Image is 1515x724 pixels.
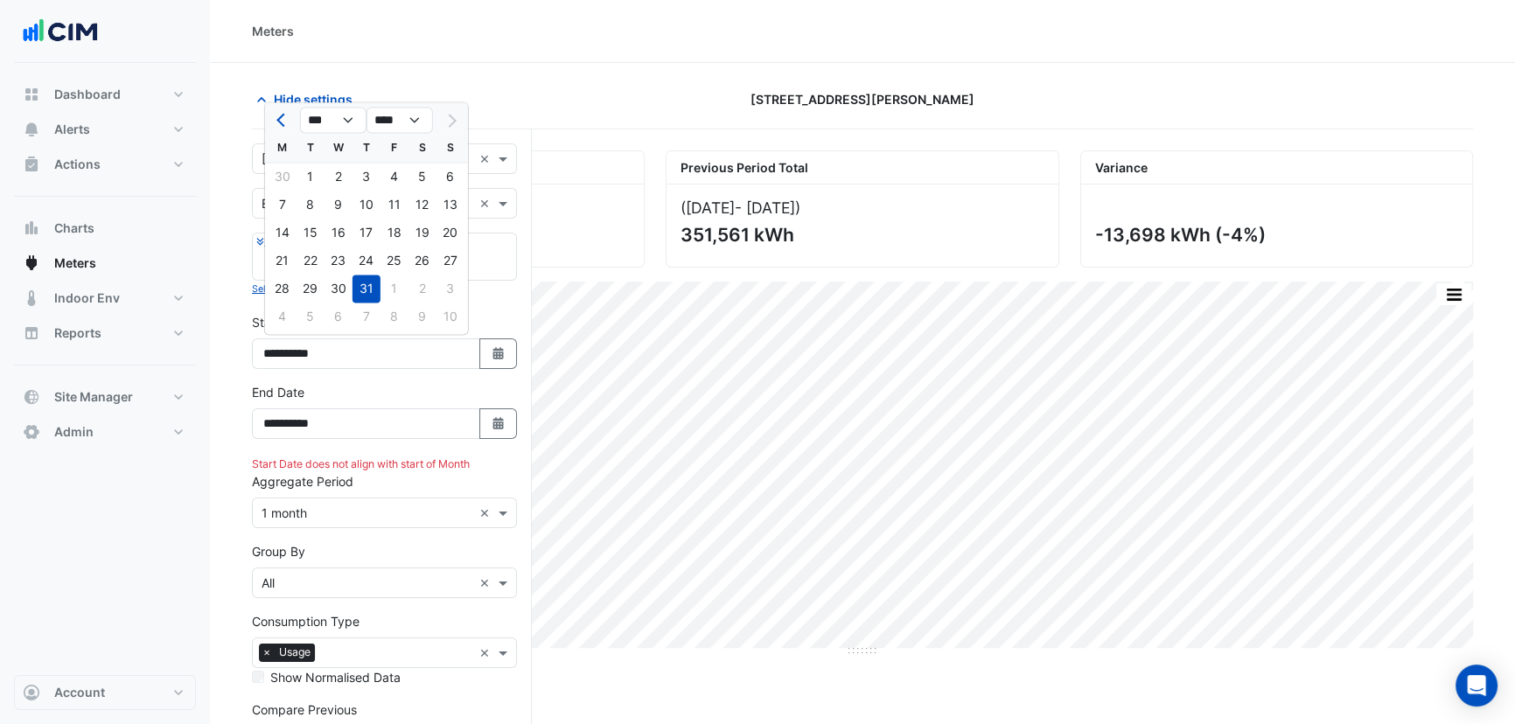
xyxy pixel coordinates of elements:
div: Open Intercom Messenger [1456,665,1498,707]
div: Monday, June 30, 2025 [269,163,297,191]
button: Account [14,675,196,710]
div: Tuesday, July 8, 2025 [297,191,325,219]
div: Monday, July 14, 2025 [269,219,297,247]
div: 1 [297,163,325,191]
div: Sunday, July 13, 2025 [436,191,464,219]
span: Meters [54,254,96,272]
span: Hide settings [274,90,353,108]
div: 10 [353,191,380,219]
div: 2 [325,163,353,191]
div: Tuesday, July 29, 2025 [297,275,325,303]
label: Aggregate Period [252,472,353,491]
button: Meters [14,246,196,281]
div: 3 [353,163,380,191]
span: Indoor Env [54,289,120,307]
div: 22 [297,247,325,275]
div: 11 [380,191,408,219]
div: Friday, July 4, 2025 [380,163,408,191]
span: Clear [479,644,494,662]
img: Company Logo [21,14,100,49]
div: -13,698 kWh (-4%) [1095,224,1455,246]
span: Clear [479,194,494,212]
button: Charts [14,211,196,246]
div: 12 [408,191,436,219]
small: Select Reportable [252,283,332,295]
div: T [297,134,325,162]
div: 17 [353,219,380,247]
div: T [353,134,380,162]
div: Thursday, July 3, 2025 [353,163,380,191]
app-icon: Actions [23,156,40,173]
button: Alerts [14,112,196,147]
div: Monday, July 7, 2025 [269,191,297,219]
div: Monday, July 28, 2025 [269,275,297,303]
div: Sunday, July 6, 2025 [436,163,464,191]
div: Start Date does not align with start of Month [252,456,517,472]
button: More Options [1436,283,1471,305]
div: 21 [269,247,297,275]
span: - [DATE] [735,198,795,217]
div: Friday, July 18, 2025 [380,219,408,247]
div: Sunday, July 27, 2025 [436,247,464,275]
div: Thursday, July 10, 2025 [353,191,380,219]
div: 31 [353,275,380,303]
span: Account [54,684,105,701]
div: Wednesday, July 2, 2025 [325,163,353,191]
label: Consumption Type [252,612,360,630]
div: Wednesday, July 30, 2025 [325,275,353,303]
div: Thursday, July 31, 2025 [353,275,380,303]
div: Thursday, July 17, 2025 [353,219,380,247]
div: S [408,134,436,162]
app-icon: Site Manager [23,388,40,406]
div: Friday, July 25, 2025 [380,247,408,275]
button: Admin [14,414,196,449]
div: Tuesday, July 15, 2025 [297,219,325,247]
div: 30 [325,275,353,303]
span: Admin [54,423,94,441]
div: Saturday, July 26, 2025 [408,247,436,275]
button: Reports [14,316,196,351]
div: Wednesday, July 9, 2025 [325,191,353,219]
div: Meters [252,22,294,40]
app-icon: Indoor Env [23,289,40,307]
div: 19 [408,219,436,247]
div: Saturday, July 5, 2025 [408,163,436,191]
fa-icon: Select Date [491,346,506,361]
div: 7 [269,191,297,219]
button: Expand All [256,233,311,249]
div: 6 [436,163,464,191]
select: Select year [367,108,433,134]
span: × [259,644,275,661]
span: Site Manager [54,388,133,406]
label: Compare Previous [252,700,357,719]
app-icon: Alerts [23,121,40,138]
app-icon: Charts [23,219,40,237]
span: Actions [54,156,101,173]
div: 29 [297,275,325,303]
div: Thursday, July 24, 2025 [353,247,380,275]
div: 8 [297,191,325,219]
div: ([DATE] ) [681,198,1044,217]
span: Clear [479,574,494,592]
button: Select Reportable [252,281,332,296]
select: Select month [300,108,367,134]
div: 14 [269,219,297,247]
app-icon: Admin [23,423,40,441]
label: Show Normalised Data [270,668,401,686]
small: Expand All [256,236,311,247]
div: Monday, July 21, 2025 [269,247,297,275]
div: M [269,134,297,162]
div: 5 [408,163,436,191]
span: Charts [54,219,94,237]
span: [STREET_ADDRESS][PERSON_NAME] [751,90,974,108]
label: End Date [252,383,304,401]
div: Saturday, July 12, 2025 [408,191,436,219]
div: 30 [269,163,297,191]
button: Actions [14,147,196,182]
div: Tuesday, July 22, 2025 [297,247,325,275]
app-icon: Reports [23,324,40,342]
span: Clear [479,504,494,522]
button: Dashboard [14,77,196,112]
div: 4 [380,163,408,191]
app-icon: Meters [23,254,40,272]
